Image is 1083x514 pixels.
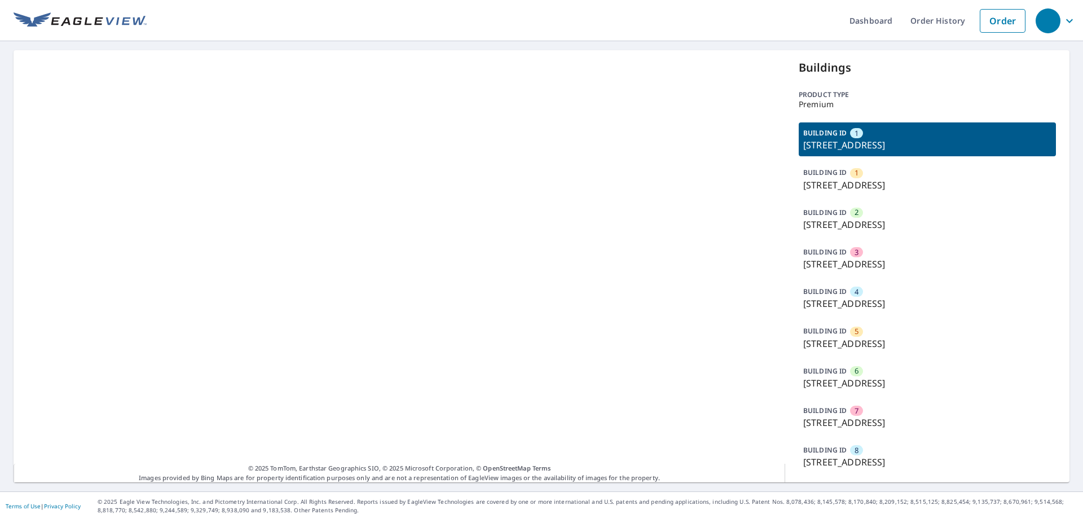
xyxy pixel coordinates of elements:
p: BUILDING ID [803,406,847,415]
p: [STREET_ADDRESS] [803,337,1051,350]
span: 3 [855,247,859,258]
p: BUILDING ID [803,366,847,376]
p: BUILDING ID [803,247,847,257]
p: Premium [799,100,1056,109]
a: Privacy Policy [44,502,81,510]
p: [STREET_ADDRESS] [803,455,1051,469]
span: 5 [855,326,859,337]
p: BUILDING ID [803,287,847,296]
p: Product type [799,90,1056,100]
span: 1 [855,128,859,139]
p: BUILDING ID [803,168,847,177]
span: 8 [855,445,859,456]
p: BUILDING ID [803,445,847,455]
span: 6 [855,366,859,376]
p: Buildings [799,59,1056,76]
a: OpenStreetMap [483,464,530,472]
p: [STREET_ADDRESS] [803,297,1051,310]
p: [STREET_ADDRESS] [803,257,1051,271]
p: | [6,503,81,509]
p: [STREET_ADDRESS] [803,218,1051,231]
span: 4 [855,287,859,297]
a: Order [980,9,1025,33]
p: Images provided by Bing Maps are for property identification purposes only and are not a represen... [14,464,785,482]
a: Terms of Use [6,502,41,510]
span: 2 [855,207,859,218]
a: Terms [532,464,551,472]
p: BUILDING ID [803,128,847,138]
p: [STREET_ADDRESS] [803,376,1051,390]
p: [STREET_ADDRESS] [803,416,1051,429]
img: EV Logo [14,12,147,29]
p: BUILDING ID [803,208,847,217]
p: BUILDING ID [803,326,847,336]
span: 1 [855,168,859,178]
p: [STREET_ADDRESS] [803,178,1051,192]
span: 7 [855,406,859,416]
p: [STREET_ADDRESS] [803,138,1051,152]
span: © 2025 TomTom, Earthstar Geographics SIO, © 2025 Microsoft Corporation, © [248,464,551,473]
